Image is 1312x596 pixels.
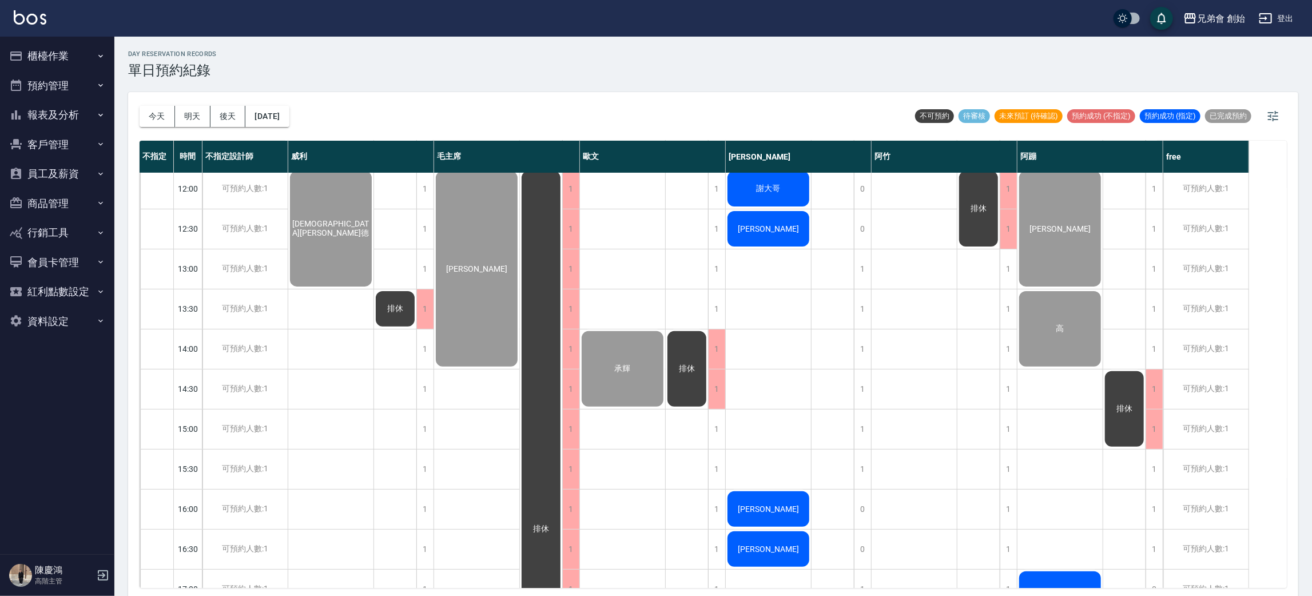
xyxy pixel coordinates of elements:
[5,71,110,101] button: 預約管理
[1114,404,1135,414] span: 排休
[1146,530,1163,569] div: 1
[202,209,288,249] div: 可預約人數:1
[735,504,801,514] span: [PERSON_NAME]
[1000,209,1017,249] div: 1
[854,329,871,369] div: 1
[1146,450,1163,489] div: 1
[202,530,288,569] div: 可預約人數:1
[202,369,288,409] div: 可預約人數:1
[1163,209,1249,249] div: 可預約人數:1
[202,249,288,289] div: 可預約人數:1
[416,169,434,209] div: 1
[416,329,434,369] div: 1
[434,141,580,173] div: 毛主席
[1054,324,1067,334] span: 高
[5,159,110,189] button: 員工及薪資
[854,249,871,289] div: 1
[854,490,871,529] div: 0
[562,410,579,449] div: 1
[915,111,954,121] span: 不可預約
[202,329,288,369] div: 可預約人數:1
[202,169,288,209] div: 可預約人數:1
[202,410,288,449] div: 可預約人數:1
[416,490,434,529] div: 1
[416,410,434,449] div: 1
[174,169,202,209] div: 12:00
[562,329,579,369] div: 1
[1000,530,1017,569] div: 1
[1146,490,1163,529] div: 1
[202,450,288,489] div: 可預約人數:1
[580,141,726,173] div: 歐文
[385,304,405,314] span: 排休
[1000,490,1017,529] div: 1
[174,209,202,249] div: 12:30
[1205,111,1251,121] span: 已完成預約
[854,289,871,329] div: 1
[1017,141,1163,173] div: 阿蹦
[562,289,579,329] div: 1
[1000,450,1017,489] div: 1
[1027,224,1093,233] span: [PERSON_NAME]
[1163,530,1249,569] div: 可預約人數:1
[1163,289,1249,329] div: 可預約人數:1
[1197,11,1245,26] div: 兄弟會 創始
[562,249,579,289] div: 1
[1254,8,1298,29] button: 登出
[416,249,434,289] div: 1
[175,106,210,127] button: 明天
[174,489,202,529] div: 16:00
[854,209,871,249] div: 0
[174,409,202,449] div: 15:00
[174,289,202,329] div: 13:30
[202,490,288,529] div: 可預約人數:1
[854,530,871,569] div: 0
[562,169,579,209] div: 1
[1150,7,1173,30] button: save
[1146,169,1163,209] div: 1
[14,10,46,25] img: Logo
[708,490,725,529] div: 1
[1146,410,1163,449] div: 1
[754,184,783,194] span: 謝大哥
[854,169,871,209] div: 0
[708,249,725,289] div: 1
[5,100,110,130] button: 報表及分析
[854,450,871,489] div: 1
[128,50,217,58] h2: day Reservation records
[968,204,989,214] span: 排休
[562,209,579,249] div: 1
[1000,289,1017,329] div: 1
[174,369,202,409] div: 14:30
[202,141,288,173] div: 不指定設計師
[202,289,288,329] div: 可預約人數:1
[708,530,725,569] div: 1
[288,141,434,173] div: 威利
[708,410,725,449] div: 1
[5,130,110,160] button: 客戶管理
[1000,369,1017,409] div: 1
[872,141,1017,173] div: 阿竹
[35,565,93,576] h5: 陳慶鴻
[174,329,202,369] div: 14:00
[416,450,434,489] div: 1
[1163,169,1249,209] div: 可預約人數:1
[1146,329,1163,369] div: 1
[1000,169,1017,209] div: 1
[1000,329,1017,369] div: 1
[5,277,110,307] button: 紅利點數設定
[1179,7,1250,30] button: 兄弟會 創始
[1163,450,1249,489] div: 可預約人數:1
[708,329,725,369] div: 1
[290,219,372,239] span: [DEMOGRAPHIC_DATA][PERSON_NAME]德
[708,369,725,409] div: 1
[210,106,246,127] button: 後天
[5,248,110,277] button: 會員卡管理
[5,307,110,336] button: 資料設定
[5,41,110,71] button: 櫃檯作業
[416,530,434,569] div: 1
[416,289,434,329] div: 1
[995,111,1063,121] span: 未來預訂 (待確認)
[5,218,110,248] button: 行銷工具
[1163,329,1249,369] div: 可預約人數:1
